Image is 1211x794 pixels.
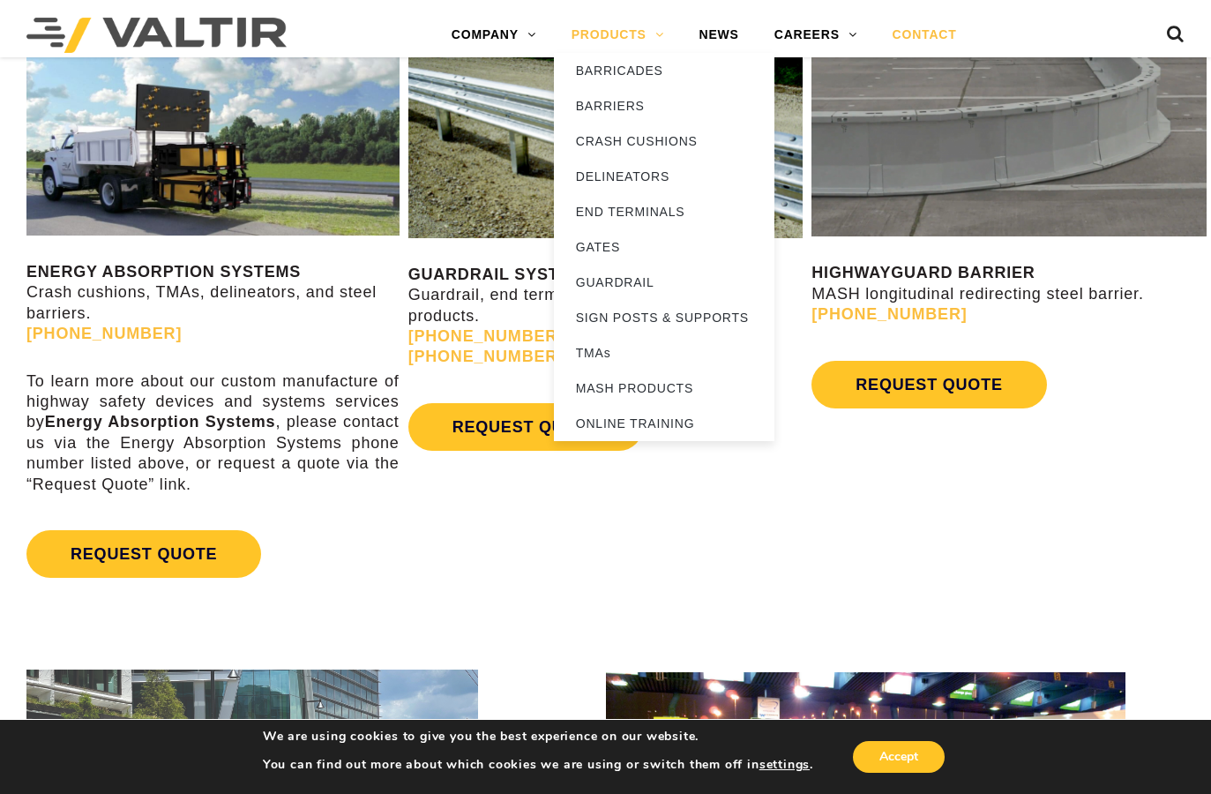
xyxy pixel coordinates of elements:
[554,159,774,194] a: DELINEATORS
[26,40,400,236] img: SS180M Contact Us Page Image
[26,371,400,495] p: To learn more about our custom manufacture of highway safety devices and systems services by , pl...
[759,757,810,773] button: settings
[875,18,975,53] a: CONTACT
[408,40,804,238] img: Guardrail Contact Us Page Image
[554,300,774,335] a: SIGN POSTS & SUPPORTS
[811,264,1035,281] strong: HIGHWAYGUARD BARRIER
[408,266,595,283] strong: GUARDRAIL SYSTEMS
[408,348,564,365] a: [PHONE_NUMBER]
[554,88,774,124] a: BARRIERS
[853,741,945,773] button: Accept
[554,335,774,371] a: TMAs
[554,406,774,441] a: ONLINE TRAINING
[408,327,658,365] strong: (Toll-Free) | (Local)
[811,361,1046,408] a: REQUEST QUOTE
[811,40,1207,237] img: Radius-Barrier-Section-Highwayguard3
[757,18,875,53] a: CAREERS
[434,18,554,53] a: COMPANY
[408,327,564,345] a: [PHONE_NUMBER]
[554,371,774,406] a: MASH PRODUCTS
[554,18,682,53] a: PRODUCTS
[26,325,182,342] a: [PHONE_NUMBER]
[26,263,301,281] strong: ENERGY ABSORPTION SYSTEMS
[811,263,1207,325] p: MASH longitudinal redirecting steel barrier.
[26,262,400,345] p: Crash cushions, TMAs, delineators, and steel barriers.
[408,403,643,451] a: REQUEST QUOTE
[26,18,287,53] img: Valtir
[682,18,757,53] a: NEWS
[554,265,774,300] a: GUARDRAIL
[554,53,774,88] a: BARRICADES
[45,413,276,431] strong: Energy Absorption Systems
[263,757,813,773] p: You can find out more about which cookies we are using or switch them off in .
[554,194,774,229] a: END TERMINALS
[554,124,774,159] a: CRASH CUSHIONS
[263,729,813,745] p: We are using cookies to give you the best experience on our website.
[811,305,967,323] a: [PHONE_NUMBER]
[26,530,261,578] a: REQUEST QUOTE
[554,229,774,265] a: GATES
[408,265,804,368] p: Guardrail, end terminals, cable, and signpost products.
